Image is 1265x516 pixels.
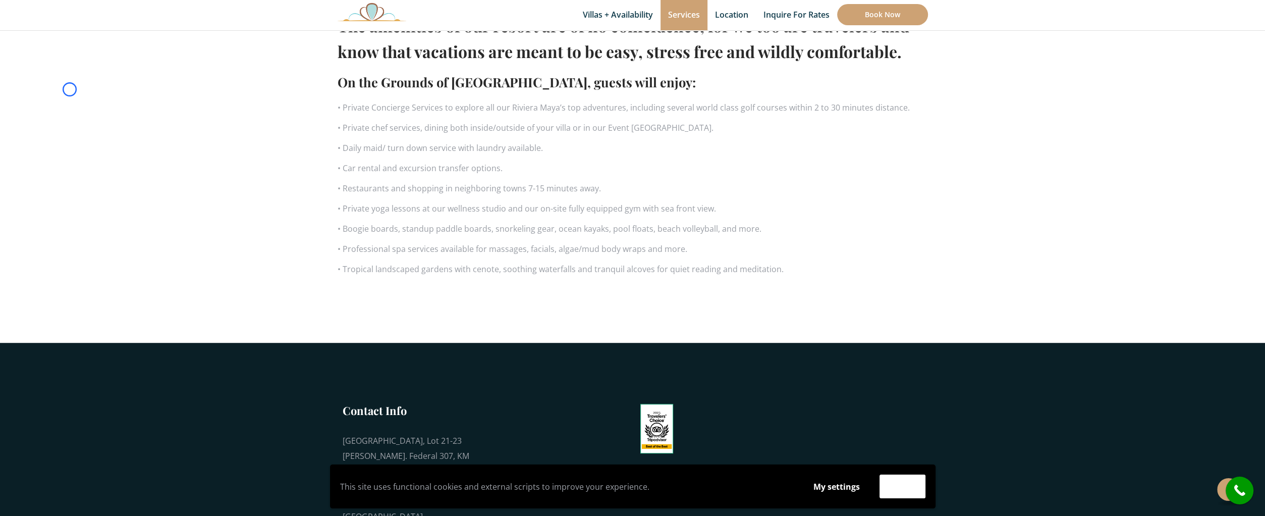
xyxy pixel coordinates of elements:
p: • Car rental and excursion transfer options. [338,161,928,176]
h3: Contact Info [343,403,474,418]
a: Book Now [837,4,928,25]
img: Awesome Logo [338,3,406,21]
a: call [1226,477,1253,504]
p: • Restaurants and shopping in neighboring towns 7-15 minutes away. [338,181,928,196]
img: Tripadvisor [640,404,674,453]
button: My settings [804,475,869,498]
p: • Private Concierge Services to explore all our Riviera Maya’s top adventures, including several ... [338,100,928,115]
p: • Boogie boards, standup paddle boards, snorkeling gear, ocean kayaks, pool floats, beach volleyb... [338,221,928,236]
h1: The amenities of our resort are of no coincidence, for we too are travelers and know that vacatio... [338,13,928,64]
p: • Private yoga lessons at our wellness studio and our on-site fully equipped gym with sea front v... [338,201,928,216]
p: This site uses functional cookies and external scripts to improve your experience. [340,479,794,494]
p: • Daily maid/ turn down service with laundry available. [338,140,928,156]
p: • Tropical landscaped gardens with cenote, soothing waterfalls and tranquil alcoves for quiet rea... [338,262,928,277]
button: Accept [879,475,925,498]
h2: On the Grounds of [GEOGRAPHIC_DATA], guests will enjoy: [338,72,928,92]
i: call [1228,479,1251,502]
p: • Professional spa services available for massages, facials, algae/mud body wraps and more. [338,241,928,256]
p: • Private chef services, dining both inside/outside of your villa or in our Event [GEOGRAPHIC_DATA]. [338,120,928,135]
